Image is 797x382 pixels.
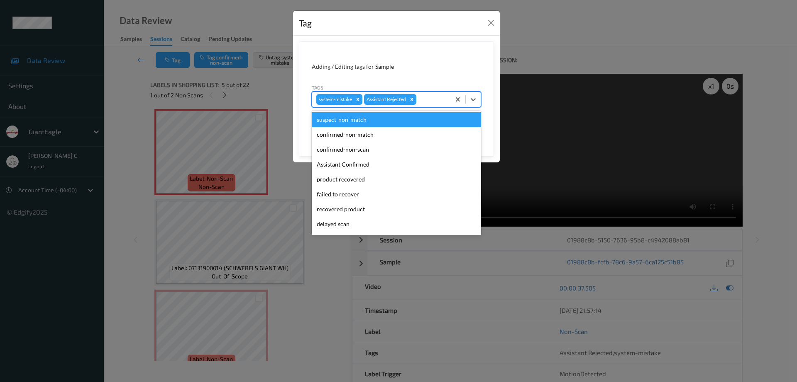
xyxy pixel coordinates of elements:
[312,217,481,232] div: delayed scan
[312,232,481,247] div: Unusual activity
[312,157,481,172] div: Assistant Confirmed
[312,202,481,217] div: recovered product
[485,17,497,29] button: Close
[312,63,481,71] div: Adding / Editing tags for Sample
[312,112,481,127] div: suspect-non-match
[312,172,481,187] div: product recovered
[407,94,416,105] div: Remove Assistant Rejected
[353,94,362,105] div: Remove system-mistake
[312,187,481,202] div: failed to recover
[312,142,481,157] div: confirmed-non-scan
[299,17,312,30] div: Tag
[312,127,481,142] div: confirmed-non-match
[316,94,353,105] div: system-mistake
[364,94,407,105] div: Assistant Rejected
[312,84,323,91] label: Tags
